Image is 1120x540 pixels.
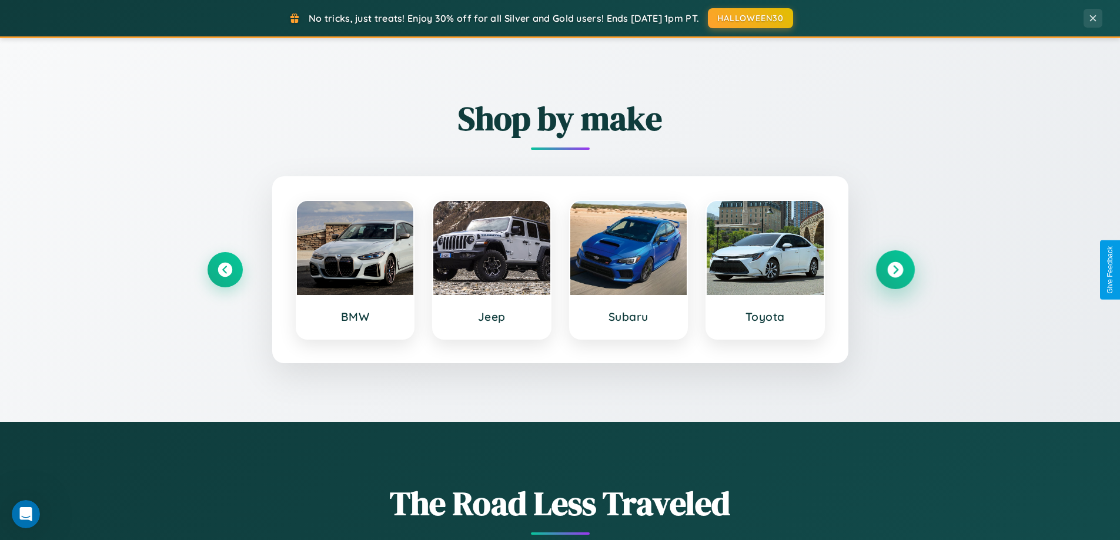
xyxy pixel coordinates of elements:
h3: Jeep [445,310,539,324]
h3: BMW [309,310,402,324]
div: Give Feedback [1106,246,1114,294]
span: No tricks, just treats! Enjoy 30% off for all Silver and Gold users! Ends [DATE] 1pm PT. [309,12,699,24]
h3: Toyota [718,310,812,324]
h3: Subaru [582,310,676,324]
iframe: Intercom live chat [12,500,40,528]
button: HALLOWEEN30 [708,8,793,28]
h2: Shop by make [208,96,913,141]
h1: The Road Less Traveled [208,481,913,526]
